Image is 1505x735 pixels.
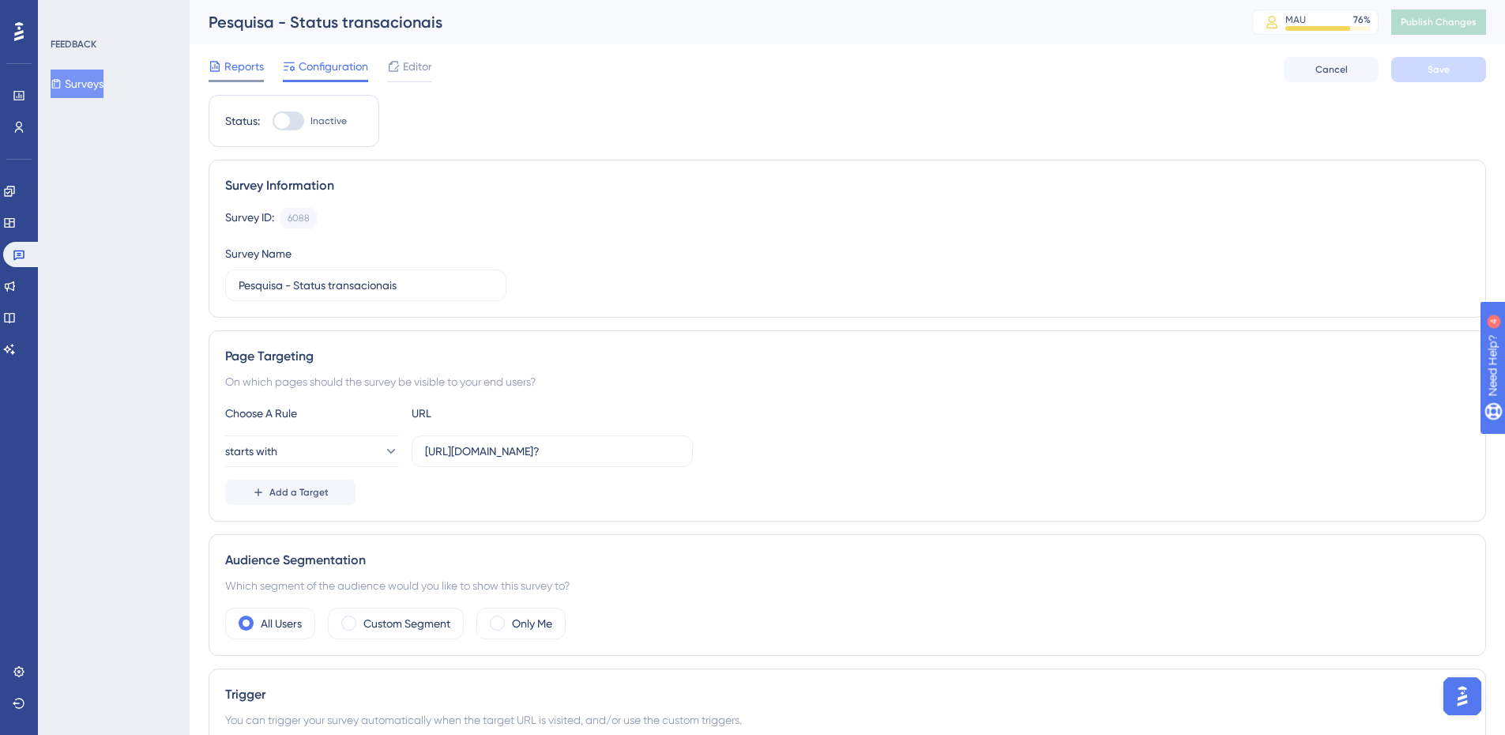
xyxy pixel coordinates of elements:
button: starts with [225,435,399,467]
div: 76 % [1353,13,1371,26]
div: Status: [225,111,260,130]
input: yourwebsite.com/path [425,443,679,460]
span: starts with [225,442,277,461]
span: Inactive [310,115,347,127]
span: Cancel [1315,63,1348,76]
div: Page Targeting [225,347,1469,366]
div: Audience Segmentation [225,551,1469,570]
div: You can trigger your survey automatically when the target URL is visited, and/or use the custom t... [225,710,1469,729]
input: Type your Survey name [239,277,493,294]
span: Publish Changes [1401,16,1477,28]
div: URL [412,404,585,423]
button: Save [1391,57,1486,82]
span: Editor [403,57,432,76]
button: Publish Changes [1391,9,1486,35]
div: Survey Name [225,244,292,263]
span: Reports [224,57,264,76]
div: Trigger [225,685,1469,704]
div: MAU [1285,13,1306,26]
span: Add a Target [269,486,329,499]
div: Survey Information [225,176,1469,195]
label: Only Me [512,614,552,633]
button: Add a Target [225,480,356,505]
span: Need Help? [37,4,99,23]
div: Survey ID: [225,208,274,228]
div: 6088 [288,212,310,224]
div: FEEDBACK [51,38,96,51]
div: Pesquisa - Status transacionais [209,11,1213,33]
div: Which segment of the audience would you like to show this survey to? [225,576,1469,595]
label: Custom Segment [363,614,450,633]
button: Cancel [1284,57,1379,82]
span: Configuration [299,57,368,76]
span: Save [1428,63,1450,76]
div: 4 [110,8,115,21]
iframe: UserGuiding AI Assistant Launcher [1439,673,1486,720]
div: On which pages should the survey be visible to your end users? [225,372,1469,391]
label: All Users [261,614,302,633]
div: Choose A Rule [225,404,399,423]
button: Surveys [51,70,103,98]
